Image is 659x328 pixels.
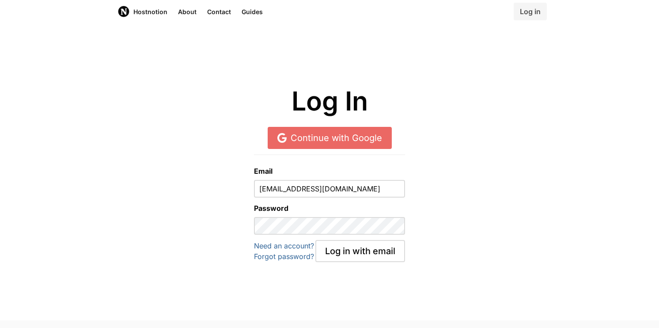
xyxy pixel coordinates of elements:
[254,166,405,176] label: Email
[254,252,314,261] a: Forgot password?
[254,203,405,214] label: Password
[254,241,314,250] a: Need an account?
[117,87,542,116] h1: Log In
[268,127,392,149] a: Continue with Google
[315,240,405,262] button: Log in with email
[117,5,130,18] img: Host Notion logo
[514,3,547,20] a: Log in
